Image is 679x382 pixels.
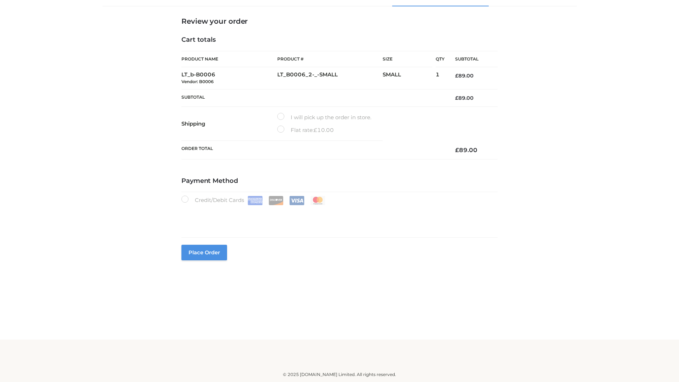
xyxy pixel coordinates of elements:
th: Qty [436,51,445,67]
span: £ [455,146,459,154]
th: Order Total [181,141,445,160]
label: Flat rate: [277,126,334,135]
td: LT_B0006_2-_-SMALL [277,67,383,89]
h3: Review your order [181,17,498,25]
th: Product # [277,51,383,67]
img: Mastercard [310,196,325,205]
span: £ [455,95,458,101]
th: Size [383,51,432,67]
span: £ [314,127,317,133]
th: Product Name [181,51,277,67]
img: Visa [289,196,304,205]
span: £ [455,73,458,79]
th: Subtotal [445,51,498,67]
h4: Cart totals [181,36,498,44]
th: Shipping [181,107,277,141]
label: Credit/Debit Cards [181,196,326,205]
iframe: Secure payment input frame [180,204,496,230]
bdi: 89.00 [455,95,474,101]
bdi: 10.00 [314,127,334,133]
td: 1 [436,67,445,89]
img: Amex [248,196,263,205]
td: SMALL [383,67,436,89]
small: Vendor: B0006 [181,79,214,84]
bdi: 89.00 [455,146,477,154]
img: Discover [268,196,284,205]
label: I will pick up the order in store. [277,113,371,122]
th: Subtotal [181,89,445,106]
td: LT_b-B0006 [181,67,277,89]
bdi: 89.00 [455,73,474,79]
h4: Payment Method [181,177,498,185]
button: Place order [181,245,227,260]
div: © 2025 [DOMAIN_NAME] Limited. All rights reserved. [105,371,574,378]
